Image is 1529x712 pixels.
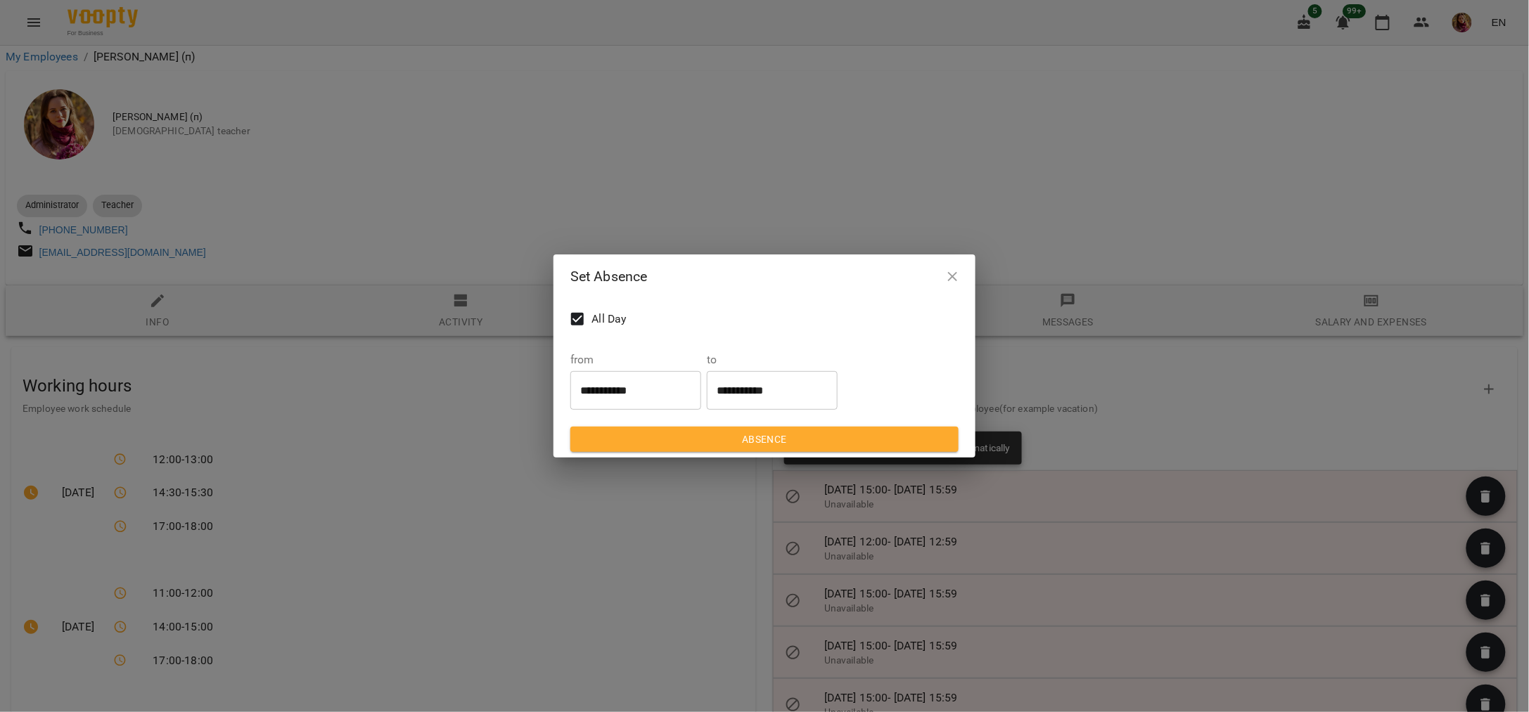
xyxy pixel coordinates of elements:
label: from [570,354,701,365]
button: Absence [570,427,959,452]
h2: Set Absence [570,266,959,287]
label: to [707,354,838,365]
span: Absence [582,431,947,448]
span: All Day [592,311,627,328]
